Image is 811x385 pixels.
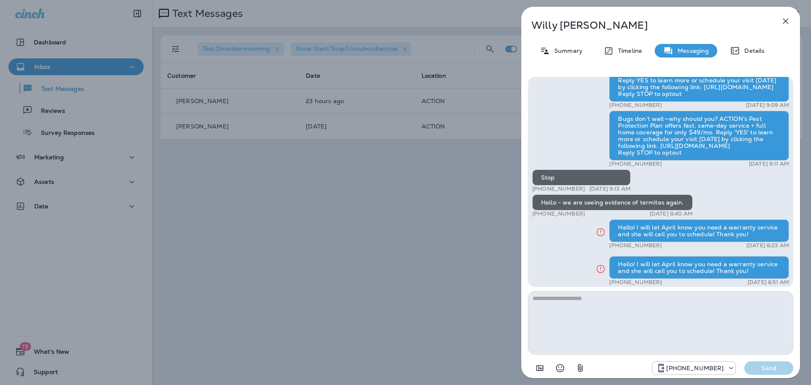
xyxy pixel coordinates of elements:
[609,161,662,167] p: [PHONE_NUMBER]
[531,19,762,31] p: Willy [PERSON_NAME]
[609,242,662,249] p: [PHONE_NUMBER]
[748,279,789,286] p: [DATE] 8:51 AM
[532,186,585,192] p: [PHONE_NUMBER]
[550,47,582,54] p: Summary
[614,47,642,54] p: Timeline
[609,256,789,279] div: Hello! I will let April know you need a warranty service and she will call you to schedule! Thank...
[531,360,548,377] button: Add in a premade template
[532,169,631,186] div: Stop
[740,47,765,54] p: Details
[609,111,789,161] div: Bugs don’t wait—why should you? ACTION’s Pest Protection Plan offers fast, same-day service + ful...
[532,210,585,217] p: [PHONE_NUMBER]
[653,363,735,373] div: +1 (623) 400-2225
[666,365,724,371] p: [PHONE_NUMBER]
[749,161,789,167] p: [DATE] 9:11 AM
[592,224,609,241] button: Click for more info
[552,360,569,377] button: Select an emoji
[746,242,789,249] p: [DATE] 8:23 AM
[650,210,693,217] p: [DATE] 8:40 AM
[746,102,789,109] p: [DATE] 9:09 AM
[592,260,609,278] button: Click for more info
[673,47,709,54] p: Messaging
[609,102,662,109] p: [PHONE_NUMBER]
[589,186,631,192] p: [DATE] 9:13 AM
[532,194,693,210] div: Hello - we are seeing evidence of termites again.
[609,279,662,286] p: [PHONE_NUMBER]
[609,219,789,242] div: Hello! I will let April know you need a warranty service and she will call you to schedule! Thank...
